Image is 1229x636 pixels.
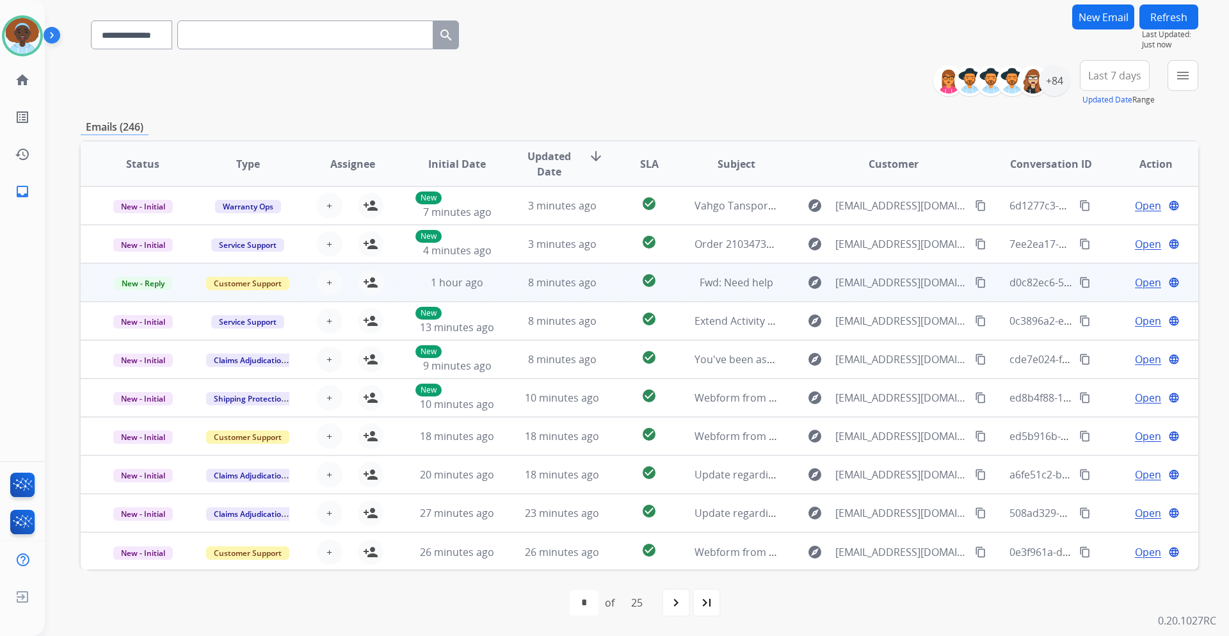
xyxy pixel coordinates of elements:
[1168,354,1180,365] mat-icon: language
[640,156,659,172] span: SLA
[1168,277,1180,288] mat-icon: language
[695,237,783,251] span: Order 2103473457
[363,428,378,444] mat-icon: person_add
[807,390,823,405] mat-icon: explore
[206,546,289,560] span: Customer Support
[211,238,284,252] span: Service Support
[807,236,823,252] mat-icon: explore
[15,110,30,125] mat-icon: list_alt
[641,427,657,442] mat-icon: check_circle
[641,311,657,327] mat-icon: check_circle
[621,590,653,616] div: 25
[81,119,149,135] p: Emails (246)
[317,423,342,449] button: +
[975,354,986,365] mat-icon: content_copy
[206,392,294,405] span: Shipping Protection
[641,234,657,250] mat-icon: check_circle
[1135,275,1161,290] span: Open
[317,500,342,526] button: +
[206,469,294,482] span: Claims Adjudication
[326,505,332,521] span: +
[211,315,284,329] span: Service Support
[363,275,378,290] mat-icon: person_add
[641,196,657,211] mat-icon: check_circle
[1009,237,1204,251] span: 7ee2ea17-3182-49c4-ac85-bfd63852a489
[126,156,159,172] span: Status
[807,544,823,560] mat-icon: explore
[113,469,173,482] span: New - Initial
[1009,199,1201,213] span: 6d1277c3-5338-4905-bff3-64fa1decb4a9
[317,231,342,257] button: +
[1135,467,1161,482] span: Open
[525,545,599,559] span: 26 minutes ago
[438,28,454,43] mat-icon: search
[700,275,773,289] span: Fwd: Need help
[641,503,657,519] mat-icon: check_circle
[1135,236,1161,252] span: Open
[1135,313,1161,329] span: Open
[807,352,823,367] mat-icon: explore
[528,352,597,366] span: 8 minutes ago
[975,546,986,558] mat-icon: content_copy
[1009,391,1209,405] span: ed8b4f88-1ad5-4fd6-a075-4be0ddbbdd17
[525,506,599,520] span: 23 minutes ago
[326,313,332,329] span: +
[835,505,967,521] span: [EMAIL_ADDRESS][DOMAIN_NAME]
[420,506,494,520] span: 27 minutes ago
[1168,315,1180,327] mat-icon: language
[317,308,342,334] button: +
[415,192,442,204] p: New
[415,345,442,358] p: New
[807,198,823,213] mat-icon: explore
[15,184,30,199] mat-icon: inbox
[1168,507,1180,519] mat-icon: language
[1079,430,1091,442] mat-icon: content_copy
[1079,392,1091,404] mat-icon: content_copy
[835,544,967,560] span: [EMAIL_ADDRESS][DOMAIN_NAME]
[835,236,967,252] span: [EMAIL_ADDRESS][DOMAIN_NAME]
[1009,429,1208,443] span: ed5b916b-4618-409e-b4c5-d8bad5cd2f8a
[317,270,342,295] button: +
[363,198,378,213] mat-icon: person_add
[718,156,755,172] span: Subject
[1168,430,1180,442] mat-icon: language
[641,542,657,558] mat-icon: check_circle
[807,428,823,444] mat-icon: explore
[807,275,823,290] mat-icon: explore
[1079,507,1091,519] mat-icon: content_copy
[206,507,294,521] span: Claims Adjudication
[1135,198,1161,213] span: Open
[317,462,342,487] button: +
[835,390,967,405] span: [EMAIL_ADDRESS][DOMAIN_NAME]
[695,429,984,443] span: Webform from [EMAIL_ADDRESS][DOMAIN_NAME] on [DATE]
[835,428,967,444] span: [EMAIL_ADDRESS][DOMAIN_NAME]
[520,149,579,179] span: Updated Date
[975,430,986,442] mat-icon: content_copy
[363,505,378,521] mat-icon: person_add
[326,275,332,290] span: +
[695,352,1096,366] span: You've been assigned a new service order: d0cdc93c-7a0c-4e42-aed3-c9c93bc64076
[113,238,173,252] span: New - Initial
[330,156,375,172] span: Assignee
[113,430,173,444] span: New - Initial
[1088,73,1141,78] span: Last 7 days
[975,315,986,327] mat-icon: content_copy
[641,350,657,365] mat-icon: check_circle
[975,392,986,404] mat-icon: content_copy
[528,199,597,213] span: 3 minutes ago
[1168,392,1180,404] mat-icon: language
[317,385,342,411] button: +
[1079,315,1091,327] mat-icon: content_copy
[420,320,494,334] span: 13 minutes ago
[1080,60,1150,91] button: Last 7 days
[1079,277,1091,288] mat-icon: content_copy
[113,546,173,560] span: New - Initial
[326,390,332,405] span: +
[605,595,614,610] div: of
[1168,238,1180,250] mat-icon: language
[415,307,442,320] p: New
[528,314,597,328] span: 8 minutes ago
[423,205,492,219] span: 7 minutes ago
[1158,613,1216,628] p: 0.20.1027RC
[363,544,378,560] mat-icon: person_add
